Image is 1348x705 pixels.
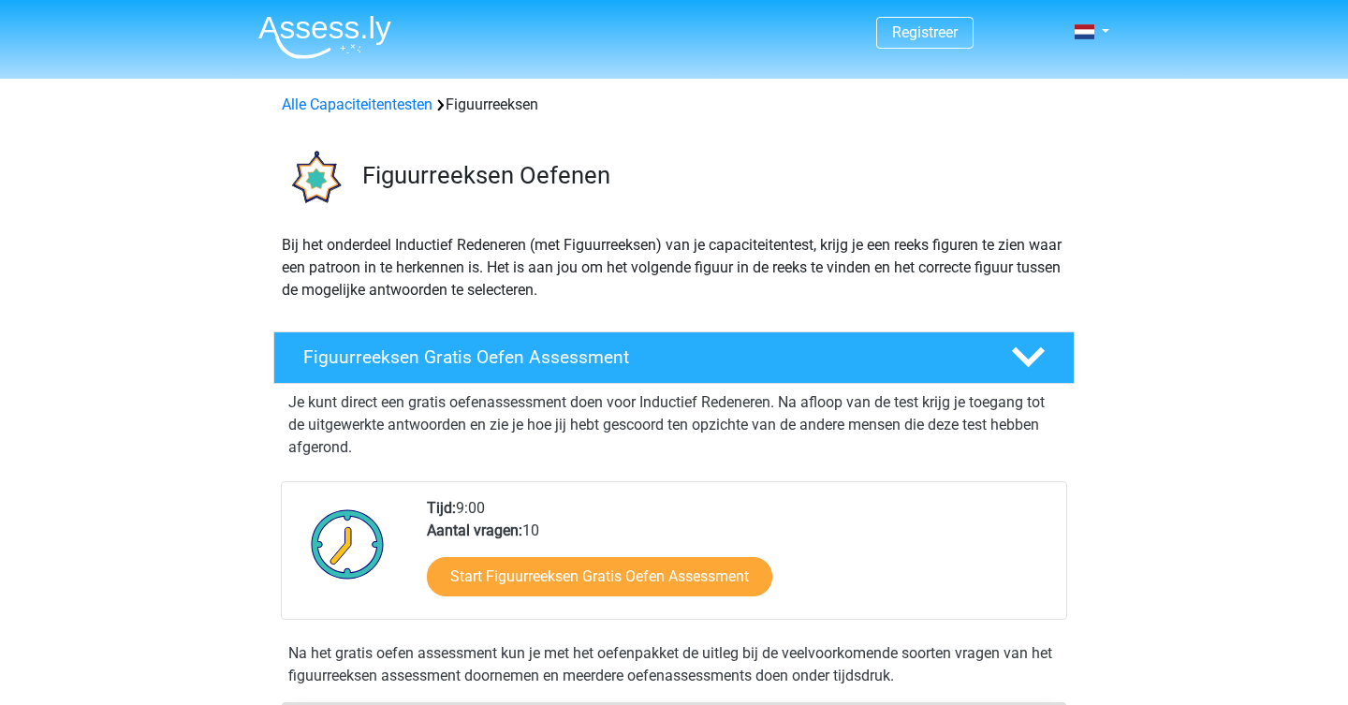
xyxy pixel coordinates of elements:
[288,391,1060,459] p: Je kunt direct een gratis oefenassessment doen voor Inductief Redeneren. Na afloop van de test kr...
[362,161,1060,190] h3: Figuurreeksen Oefenen
[413,497,1065,619] div: 9:00 10
[282,95,432,113] a: Alle Capaciteitentesten
[303,346,981,368] h4: Figuurreeksen Gratis Oefen Assessment
[274,94,1074,116] div: Figuurreeksen
[892,23,958,41] a: Registreer
[300,497,395,591] img: Klok
[427,499,456,517] b: Tijd:
[282,234,1066,301] p: Bij het onderdeel Inductief Redeneren (met Figuurreeksen) van je capaciteitentest, krijg je een r...
[281,642,1067,687] div: Na het gratis oefen assessment kun je met het oefenpakket de uitleg bij de veelvoorkomende soorte...
[266,331,1082,384] a: Figuurreeksen Gratis Oefen Assessment
[258,15,391,59] img: Assessly
[427,521,522,539] b: Aantal vragen:
[274,139,354,218] img: figuurreeksen
[427,557,772,596] a: Start Figuurreeksen Gratis Oefen Assessment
